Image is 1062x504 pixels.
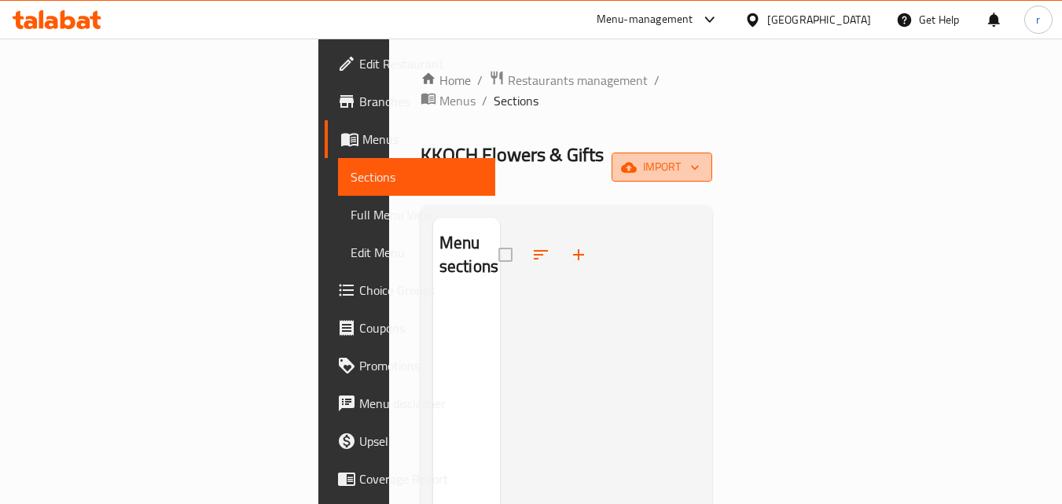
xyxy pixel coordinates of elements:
[351,243,483,262] span: Edit Menu
[612,153,712,182] button: import
[654,71,660,90] li: /
[624,157,700,177] span: import
[325,45,496,83] a: Edit Restaurant
[433,292,500,305] nav: Menu sections
[597,10,693,29] div: Menu-management
[325,120,496,158] a: Menus
[359,92,483,111] span: Branches
[325,422,496,460] a: Upsell
[351,205,483,224] span: Full Menu View
[325,460,496,498] a: Coverage Report
[421,137,604,172] span: KKOCH Flowers & Gifts
[359,394,483,413] span: Menu disclaimer
[359,432,483,451] span: Upsell
[421,70,713,111] nav: breadcrumb
[359,281,483,300] span: Choice Groups
[362,130,483,149] span: Menus
[338,234,496,271] a: Edit Menu
[359,318,483,337] span: Coupons
[325,384,496,422] a: Menu disclaimer
[325,83,496,120] a: Branches
[325,309,496,347] a: Coupons
[494,91,538,110] span: Sections
[560,236,597,274] button: Add section
[338,196,496,234] a: Full Menu View
[325,271,496,309] a: Choice Groups
[767,11,871,28] div: [GEOGRAPHIC_DATA]
[351,167,483,186] span: Sections
[325,347,496,384] a: Promotions
[508,71,648,90] span: Restaurants management
[359,469,483,488] span: Coverage Report
[359,356,483,375] span: Promotions
[489,70,648,90] a: Restaurants management
[338,158,496,196] a: Sections
[359,54,483,73] span: Edit Restaurant
[1036,11,1040,28] span: r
